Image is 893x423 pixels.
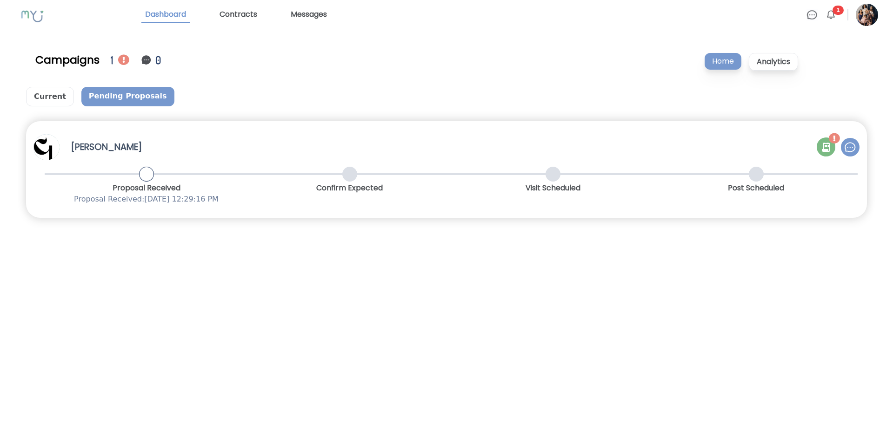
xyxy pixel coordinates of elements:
[33,134,60,160] img: Profile
[45,194,248,205] p: Proposal Received : [DATE] 12:29:16 PM
[35,52,100,67] div: Campaigns
[26,87,74,106] p: Current
[216,7,261,23] a: Contracts
[833,6,844,15] span: 1
[45,182,248,194] p: Proposal Received
[654,182,858,194] p: Post Scheduled
[140,54,152,65] img: Notification
[705,53,741,70] p: Home
[451,182,654,194] p: Visit Scheduled
[806,9,818,20] img: Chat
[118,54,129,65] img: Notification
[71,141,142,154] h3: [PERSON_NAME]
[141,7,190,23] a: Dashboard
[155,52,163,68] div: 0
[856,4,878,26] img: Profile
[81,87,174,106] p: Pending Proposals
[749,53,798,71] p: Analytics
[845,142,856,153] img: Chat
[287,7,331,23] a: Messages
[829,133,840,144] img: Notification
[111,52,118,68] div: 1
[248,182,451,194] p: Confirm Expected
[825,9,836,20] img: Bell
